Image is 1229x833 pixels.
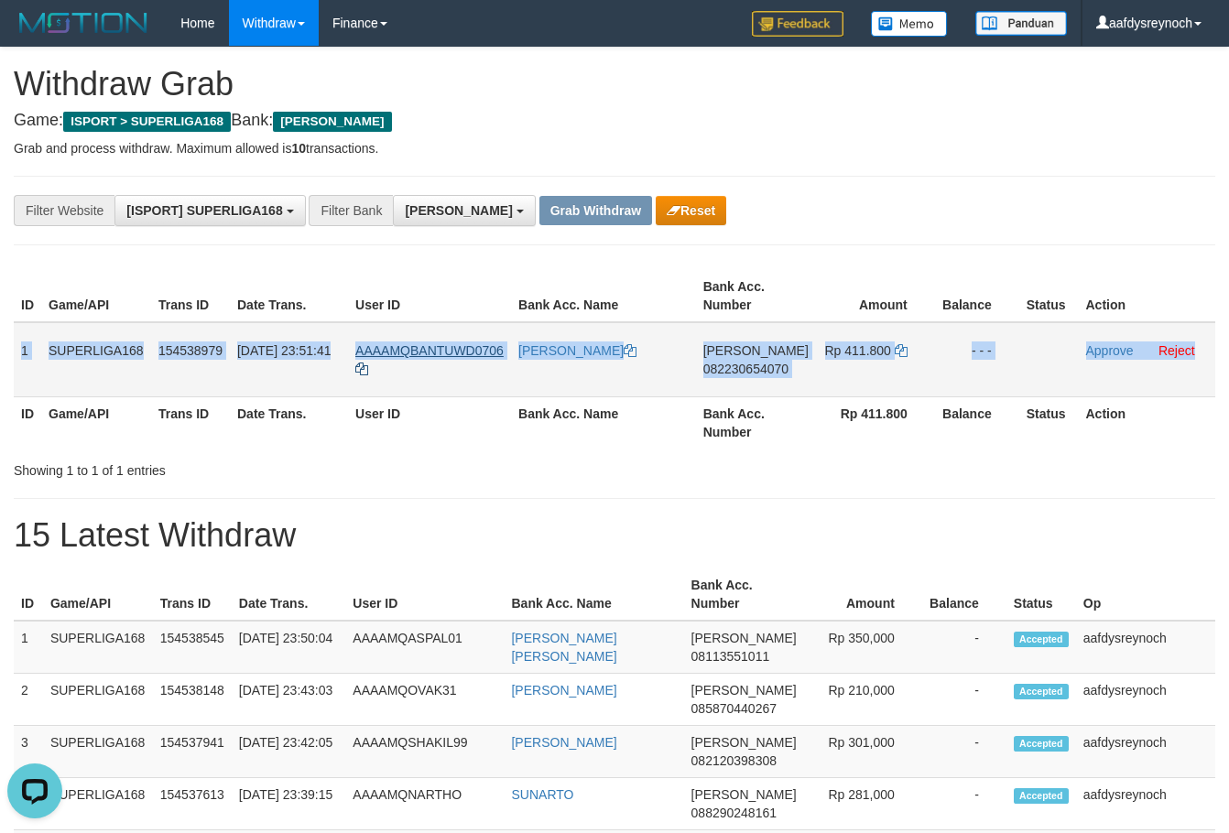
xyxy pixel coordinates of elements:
span: [PERSON_NAME] [273,112,391,132]
td: AAAAMQOVAK31 [345,674,504,726]
img: panduan.png [975,11,1067,36]
td: 1 [14,322,41,397]
td: AAAAMQSHAKIL99 [345,726,504,778]
a: [PERSON_NAME] [518,343,636,358]
td: Rp 210,000 [804,674,922,726]
a: SUNARTO [511,787,573,802]
th: Rp 411.800 [816,396,935,449]
td: aafdysreynoch [1076,778,1215,830]
td: aafdysreynoch [1076,621,1215,674]
th: Game/API [41,270,151,322]
th: User ID [345,568,504,621]
th: Game/API [43,568,153,621]
th: Trans ID [151,396,230,449]
th: Bank Acc. Name [511,396,696,449]
a: Reject [1158,343,1195,358]
th: Bank Acc. Name [504,568,683,621]
th: Balance [935,270,1019,322]
td: [DATE] 23:43:03 [232,674,345,726]
th: Date Trans. [232,568,345,621]
td: SUPERLIGA168 [43,778,153,830]
th: ID [14,270,41,322]
td: Rp 281,000 [804,778,922,830]
img: Button%20Memo.svg [871,11,948,37]
button: Reset [656,196,726,225]
td: 1 [14,621,43,674]
td: - [922,621,1006,674]
td: - [922,778,1006,830]
th: Balance [935,396,1019,449]
span: Copy 088290248161 to clipboard [691,806,777,820]
th: User ID [348,270,511,322]
th: Balance [922,568,1006,621]
span: Accepted [1014,684,1069,699]
span: [PERSON_NAME] [691,787,797,802]
span: Copy 085870440267 to clipboard [691,701,777,716]
h4: Game: Bank: [14,112,1215,130]
th: Bank Acc. Number [696,270,816,322]
span: AAAAMQBANTUWD0706 [355,343,504,358]
a: [PERSON_NAME] [511,683,616,698]
td: aafdysreynoch [1076,674,1215,726]
span: [PERSON_NAME] [703,343,809,358]
th: Amount [816,270,935,322]
th: Date Trans. [230,270,348,322]
strong: 10 [291,141,306,156]
th: Trans ID [151,270,230,322]
th: Game/API [41,396,151,449]
span: Accepted [1014,736,1069,752]
a: AAAAMQBANTUWD0706 [355,343,504,376]
td: Rp 350,000 [804,621,922,674]
th: Bank Acc. Number [696,396,816,449]
th: Bank Acc. Number [684,568,804,621]
th: Action [1079,270,1216,322]
th: Trans ID [153,568,232,621]
th: Bank Acc. Name [511,270,696,322]
th: User ID [348,396,511,449]
td: 154537941 [153,726,232,778]
td: SUPERLIGA168 [43,726,153,778]
a: [PERSON_NAME] [PERSON_NAME] [511,631,616,664]
span: 154538979 [158,343,223,358]
th: Amount [804,568,922,621]
td: - - - [935,322,1019,397]
td: [DATE] 23:50:04 [232,621,345,674]
a: Copy 411800 to clipboard [895,343,908,358]
td: AAAAMQNARTHO [345,778,504,830]
span: [PERSON_NAME] [691,683,797,698]
a: [PERSON_NAME] [511,735,616,750]
td: [DATE] 23:42:05 [232,726,345,778]
th: Status [1019,396,1079,449]
td: - [922,726,1006,778]
th: Status [1019,270,1079,322]
span: [PERSON_NAME] [691,631,797,645]
span: Copy 082120398308 to clipboard [691,753,777,768]
button: [PERSON_NAME] [393,195,535,226]
span: Rp 411.800 [825,343,891,358]
span: [DATE] 23:51:41 [237,343,331,358]
img: Feedback.jpg [752,11,843,37]
span: [PERSON_NAME] [691,735,797,750]
td: AAAAMQASPAL01 [345,621,504,674]
div: Filter Website [14,195,114,226]
th: ID [14,396,41,449]
span: ISPORT > SUPERLIGA168 [63,112,231,132]
img: MOTION_logo.png [14,9,153,37]
span: Accepted [1014,632,1069,647]
button: Grab Withdraw [539,196,652,225]
td: aafdysreynoch [1076,726,1215,778]
td: 154537613 [153,778,232,830]
th: Action [1079,396,1216,449]
div: Filter Bank [309,195,393,226]
div: Showing 1 to 1 of 1 entries [14,454,498,480]
th: Date Trans. [230,396,348,449]
td: 154538148 [153,674,232,726]
td: [DATE] 23:39:15 [232,778,345,830]
td: 2 [14,674,43,726]
td: SUPERLIGA168 [41,322,151,397]
td: - [922,674,1006,726]
th: Status [1006,568,1076,621]
td: SUPERLIGA168 [43,621,153,674]
h1: 15 Latest Withdraw [14,517,1215,554]
span: [ISPORT] SUPERLIGA168 [126,203,282,218]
